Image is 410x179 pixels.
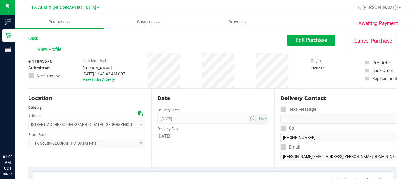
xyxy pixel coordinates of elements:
label: Email [280,142,300,152]
span: Edit Purchase [296,37,327,43]
label: From Store [28,132,47,138]
input: Format: (999) 999-9999 [280,114,397,124]
inline-svg: Inventory [5,19,11,25]
span: Awaiting Payment [358,20,398,27]
div: Pre-Order [372,60,391,66]
inline-svg: Retail [5,32,11,39]
label: Delivery Date [157,107,180,113]
span: # 11843676 [28,58,52,65]
label: Address [28,113,42,119]
div: Delivery Contact [280,94,397,102]
span: Purchases [15,19,104,25]
span: Hi, [PERSON_NAME]! [356,5,398,10]
label: Delivery Day [157,126,178,132]
label: Call [280,124,296,133]
div: [PERSON_NAME] [83,65,125,71]
div: [DATE] 11:48:42 AM CDT [83,71,125,77]
span: View Profile [38,46,63,53]
iframe: Resource center unread badge [19,127,27,134]
a: Deliveries [193,15,282,29]
div: Back Order [372,67,393,74]
label: Origin [311,58,321,64]
span: Deliveries [220,19,255,25]
a: Customers [104,15,193,29]
button: Cancel Purchase [349,35,397,47]
div: Flourish [311,65,343,71]
inline-svg: Reports [5,46,11,53]
label: Text Message [280,105,316,114]
span: Needs review [37,73,60,79]
strong: Delivery [28,105,42,110]
div: Copy address to clipboard [138,110,143,117]
input: Format: (999) 999-9999 [280,133,397,142]
span: TX Austin [GEOGRAPHIC_DATA] [31,5,96,10]
p: 08/25 [3,171,12,176]
p: 01:00 PM CDT [3,154,12,171]
button: Edit Purchase [287,35,335,46]
label: Last Modified [83,58,106,64]
a: Back [28,36,38,41]
a: Purchases [15,15,104,29]
a: View Order Activity [83,77,115,82]
div: Location [28,94,145,102]
div: Replacement [372,75,397,82]
span: Customers [104,19,193,25]
iframe: Resource center [6,128,26,147]
span: Submitted [28,65,50,71]
div: Date [157,94,268,102]
div: [DATE] [157,133,268,140]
